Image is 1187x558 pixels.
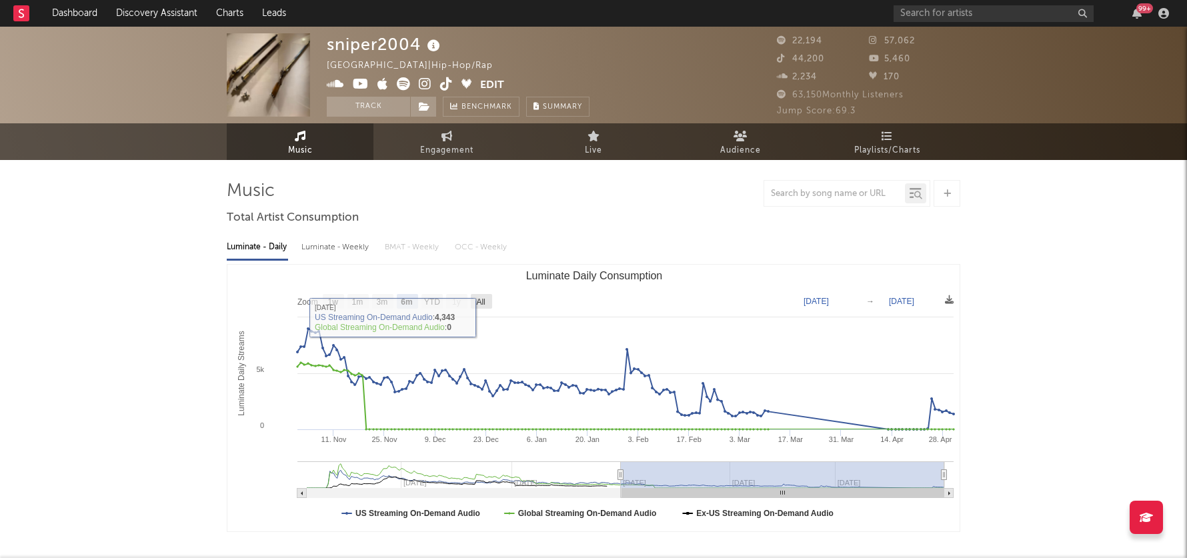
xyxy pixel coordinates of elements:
text: 17. Mar [778,435,804,443]
text: [DATE] [804,297,829,306]
button: Edit [480,77,504,94]
span: Jump Score: 69.3 [777,107,856,115]
text: 25. Nov [372,435,397,443]
span: 44,200 [777,55,824,63]
span: Total Artist Consumption [227,210,359,226]
div: Luminate - Weekly [301,236,371,259]
text: [DATE] [889,297,914,306]
text: 3. Feb [628,435,648,443]
text: YTD [424,297,440,307]
span: 22,194 [777,37,822,45]
text: 9. Dec [425,435,446,443]
text: Luminate Daily Streams [237,331,246,415]
span: 170 [869,73,900,81]
text: 28. Apr [929,435,952,443]
text: 1w [328,297,339,307]
text: 31. Mar [829,435,854,443]
span: Music [288,143,313,159]
span: Live [585,143,602,159]
svg: Luminate Daily Consumption [227,265,960,531]
text: 0 [260,421,264,429]
span: 57,062 [869,37,915,45]
div: [GEOGRAPHIC_DATA] | Hip-Hop/Rap [327,58,508,74]
span: 5,460 [869,55,910,63]
button: Track [327,97,410,117]
text: Luminate Daily Consumption [526,270,663,281]
button: 99+ [1132,8,1142,19]
span: 2,234 [777,73,817,81]
text: 6m [401,297,412,307]
text: Zoom [297,297,318,307]
button: Summary [526,97,589,117]
text: 3. Mar [730,435,751,443]
span: Playlists/Charts [854,143,920,159]
span: Audience [720,143,761,159]
text: 1m [352,297,363,307]
span: Engagement [420,143,473,159]
text: 14. Apr [880,435,904,443]
text: Ex-US Streaming On-Demand Audio [696,509,834,518]
div: sniper2004 [327,33,443,55]
text: 5k [256,365,264,373]
text: Global Streaming On-Demand Audio [518,509,657,518]
text: 6. Jan [527,435,547,443]
div: Luminate - Daily [227,236,288,259]
a: Music [227,123,373,160]
a: Audience [667,123,814,160]
text: 11. Nov [321,435,346,443]
div: 99 + [1136,3,1153,13]
text: 3m [377,297,388,307]
text: All [476,297,485,307]
a: Live [520,123,667,160]
text: 20. Jan [575,435,600,443]
a: Engagement [373,123,520,160]
span: 63,150 Monthly Listeners [777,91,904,99]
input: Search for artists [894,5,1094,22]
text: 1y [452,297,461,307]
input: Search by song name or URL [764,189,905,199]
text: 23. Dec [473,435,499,443]
span: Summary [543,103,582,111]
text: 17. Feb [676,435,701,443]
a: Playlists/Charts [814,123,960,160]
text: → [866,297,874,306]
text: US Streaming On-Demand Audio [355,509,480,518]
span: Benchmark [461,99,512,115]
a: Benchmark [443,97,519,117]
